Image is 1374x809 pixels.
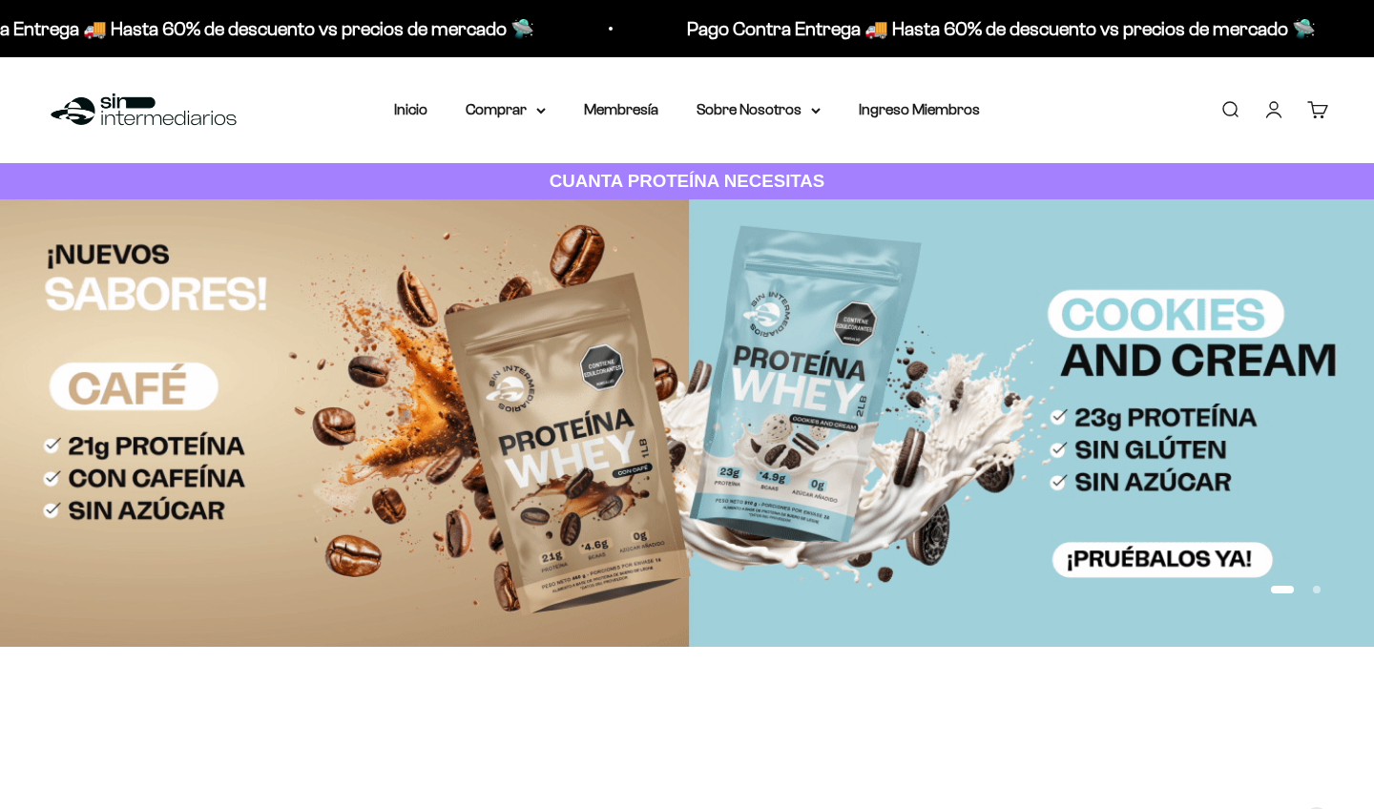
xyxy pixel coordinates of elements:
a: Ingreso Miembros [859,101,980,117]
summary: Sobre Nosotros [697,97,821,122]
summary: Comprar [466,97,546,122]
p: Pago Contra Entrega 🚚 Hasta 60% de descuento vs precios de mercado 🛸 [556,13,1185,44]
a: Inicio [394,101,427,117]
strong: CUANTA PROTEÍNA NECESITAS [550,171,825,191]
a: Membresía [584,101,658,117]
